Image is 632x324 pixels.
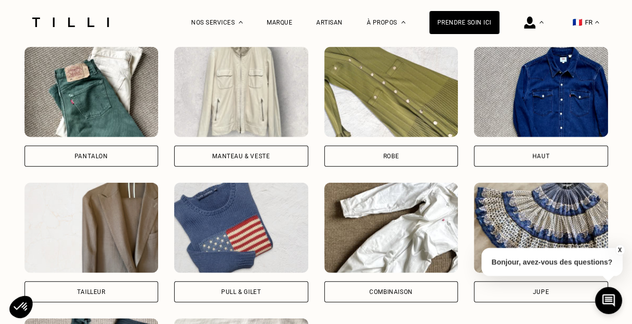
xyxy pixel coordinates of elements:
img: Tilli retouche votre Haut [474,47,608,137]
img: Menu déroulant à propos [401,21,405,24]
button: X [614,244,624,255]
img: icône connexion [524,17,535,29]
div: Tailleur [77,289,106,295]
a: Artisan [316,19,343,26]
div: Pantalon [75,153,108,159]
img: menu déroulant [595,21,599,24]
div: Combinaison [369,289,413,295]
img: Tilli retouche votre Tailleur [25,183,159,273]
img: Menu déroulant [239,21,243,24]
p: Bonjour, avez-vous des questions? [481,248,622,276]
div: Manteau & Veste [212,153,270,159]
div: Robe [383,153,399,159]
img: Tilli retouche votre Manteau & Veste [174,47,308,137]
img: Tilli retouche votre Robe [324,47,458,137]
div: Jupe [533,289,549,295]
span: 🇫🇷 [572,18,582,27]
div: Pull & gilet [221,289,261,295]
img: Menu déroulant [539,21,543,24]
img: Tilli retouche votre Combinaison [324,183,458,273]
div: Haut [532,153,549,159]
a: Prendre soin ici [429,11,499,34]
img: Tilli retouche votre Pantalon [25,47,159,137]
img: Tilli retouche votre Jupe [474,183,608,273]
a: Marque [267,19,292,26]
img: Tilli retouche votre Pull & gilet [174,183,308,273]
img: Logo du service de couturière Tilli [29,18,113,27]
